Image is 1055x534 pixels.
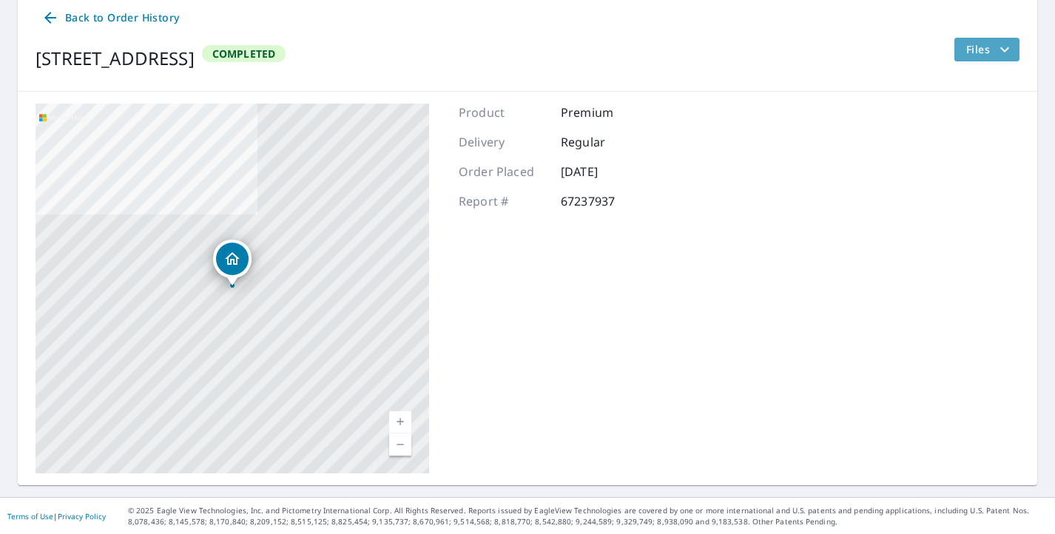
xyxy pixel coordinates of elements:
span: Files [966,41,1014,58]
p: Report # [459,192,547,210]
div: [STREET_ADDRESS] [36,45,195,72]
p: Delivery [459,133,547,151]
p: Product [459,104,547,121]
span: Back to Order History [41,9,179,27]
a: Back to Order History [36,4,185,32]
a: Privacy Policy [58,511,106,521]
p: Regular [561,133,650,151]
p: | [7,512,106,521]
p: Order Placed [459,163,547,180]
p: 67237937 [561,192,650,210]
span: Completed [203,47,285,61]
a: Current Level 17, Zoom Out [389,433,411,456]
a: Current Level 17, Zoom In [389,411,411,433]
a: Terms of Use [7,511,53,521]
p: [DATE] [561,163,650,180]
button: filesDropdownBtn-67237937 [954,38,1019,61]
p: © 2025 Eagle View Technologies, Inc. and Pictometry International Corp. All Rights Reserved. Repo... [128,505,1048,527]
div: Dropped pin, building 1, Residential property, 620 Smoky Hills Ln Erie, CO 80516 [213,240,252,285]
p: Premium [561,104,650,121]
